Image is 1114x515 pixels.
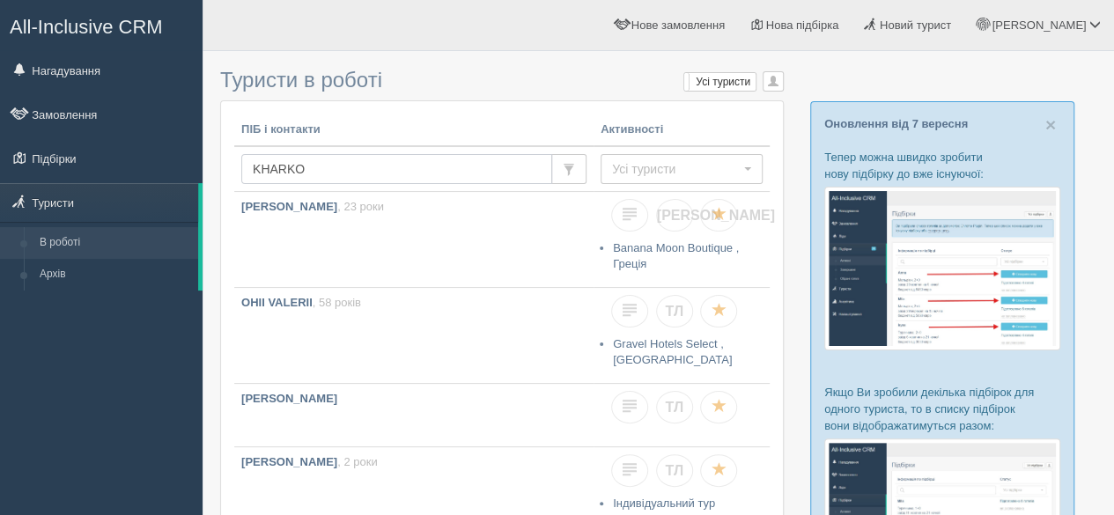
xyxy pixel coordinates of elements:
th: ПІБ і контакти [234,114,594,146]
label: Усі туристи [684,73,756,91]
b: [PERSON_NAME] [241,392,337,405]
span: × [1045,114,1056,135]
button: Усі туристи [601,154,763,184]
b: [PERSON_NAME] [241,455,337,468]
span: Нова підбірка [766,18,839,32]
span: Туристи в роботі [220,68,382,92]
th: Активності [594,114,770,146]
img: %D0%BF%D1%96%D0%B4%D0%B1%D1%96%D1%80%D0%BA%D0%B0-%D1%82%D1%83%D1%80%D0%B8%D1%81%D1%82%D1%83-%D1%8... [824,187,1060,349]
b: OHII VALERII [241,296,313,309]
span: All-Inclusive CRM [10,16,163,38]
a: ТЛ [656,295,693,327]
p: Тепер можна швидко зробити нову підбірку до вже існуючої: [824,149,1060,182]
a: В роботі [32,227,198,259]
span: Усі туристи [612,160,740,178]
input: Пошук за ПІБ, паспортом або контактами [241,154,552,184]
span: Новий турист [880,18,951,32]
span: ТЛ [665,463,683,478]
a: ТЛ [656,391,693,423]
a: [PERSON_NAME] [656,199,693,232]
a: Архів [32,259,198,291]
a: Оновлення від 7 вересня [824,117,968,130]
button: Close [1045,115,1056,134]
p: Якщо Ви зробили декілька підбірок для одного туриста, то в списку підбірок вони відображатимуться... [824,384,1060,434]
span: Нове замовлення [631,18,725,32]
b: [PERSON_NAME] [241,200,337,213]
a: OHII VALERII, 58 років [234,288,594,383]
a: Індивідуальний тур [613,497,715,510]
a: [PERSON_NAME] [234,384,594,446]
a: Banana Moon Boutique , Греція [613,241,739,271]
a: [PERSON_NAME], 23 роки [234,192,594,287]
span: [PERSON_NAME] [657,208,775,223]
span: ТЛ [665,304,683,319]
span: , 23 роки [337,200,384,213]
span: [PERSON_NAME] [992,18,1086,32]
a: Gravel Hotels Select , [GEOGRAPHIC_DATA] [613,337,732,367]
span: , 58 років [313,296,361,309]
span: , 2 роки [337,455,377,468]
a: All-Inclusive CRM [1,1,202,49]
a: ТЛ [656,454,693,487]
span: ТЛ [665,400,683,415]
